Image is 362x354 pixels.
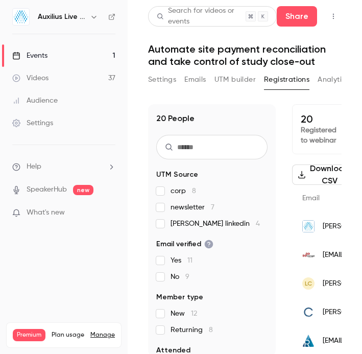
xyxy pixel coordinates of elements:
div: Events [12,51,47,61]
span: 8 [209,326,213,334]
span: Returning [171,325,213,335]
button: Settings [148,72,176,88]
li: help-dropdown-opener [12,161,115,172]
a: SpeakerHub [27,184,67,195]
span: 9 [185,273,189,280]
span: LC [305,279,312,288]
button: Download CSV [292,164,357,185]
span: [PERSON_NAME] linkedin [171,219,260,229]
div: Settings [12,118,53,128]
iframe: Noticeable Trigger [103,208,115,218]
img: candidrx.com [302,306,315,318]
button: Analytics [318,72,349,88]
button: Share [277,6,317,27]
span: Premium [13,329,45,341]
span: UTM Source [156,170,198,180]
button: UTM builder [214,72,256,88]
span: Plan usage [52,331,84,339]
span: new [73,185,93,195]
a: Manage [90,331,115,339]
span: Help [27,161,41,172]
span: 11 [187,257,192,264]
img: corcept.com [302,249,315,261]
h6: Auxilius Live Sessions [38,12,86,22]
h1: 20 People [156,112,195,125]
span: 12 [191,310,197,317]
span: What's new [27,207,65,218]
span: corp [171,186,196,196]
div: Search for videos or events [157,6,246,27]
span: 4 [256,220,260,227]
div: Videos [12,73,49,83]
img: Auxilius Live Sessions [13,9,29,25]
p: Registered to webinar [301,125,336,146]
p: 20 [301,113,336,125]
span: 8 [192,187,196,195]
span: No [171,272,189,282]
img: riveron.com [302,335,315,347]
span: 7 [211,204,214,211]
span: Member type [156,292,203,302]
span: newsletter [171,202,214,213]
span: New [171,309,197,319]
button: Emails [184,72,206,88]
span: Yes [171,255,192,266]
img: auxili.us [302,220,315,232]
button: Registrations [264,72,309,88]
h1: Automate site payment reconciliation and take control of study close-out [148,43,342,67]
span: Email verified [156,239,213,249]
div: Audience [12,96,58,106]
span: Email [302,195,320,202]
